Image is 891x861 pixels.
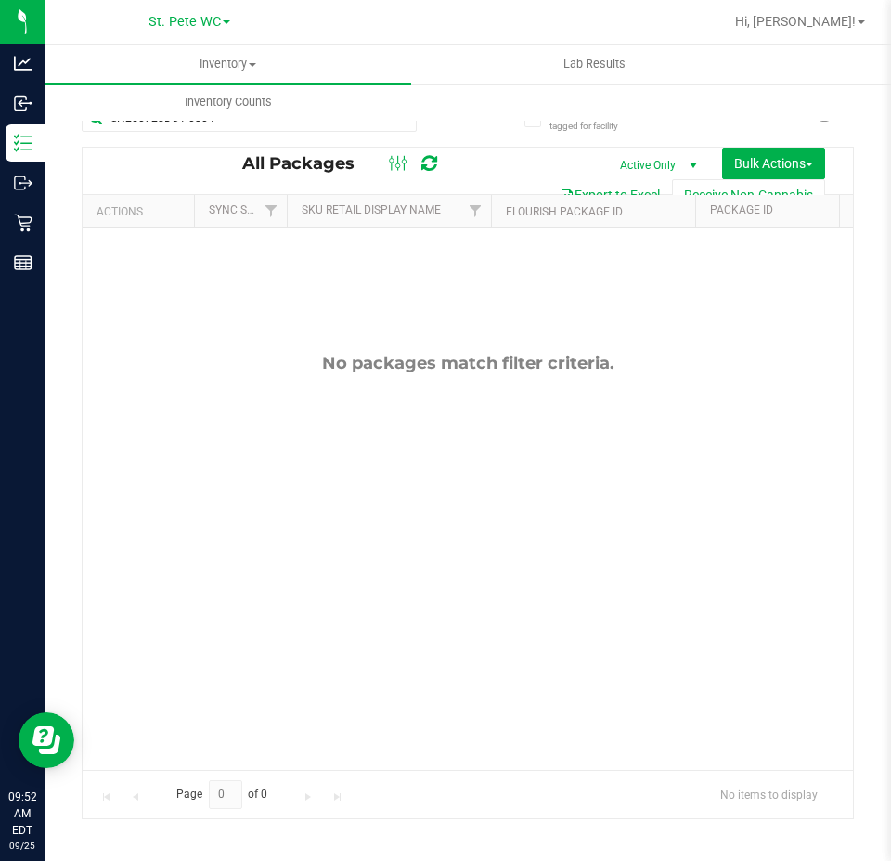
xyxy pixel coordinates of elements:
inline-svg: Analytics [14,54,32,72]
span: Bulk Actions [734,156,813,171]
span: Inventory Counts [160,94,297,111]
inline-svg: Reports [14,254,32,272]
div: Actions [97,205,187,218]
inline-svg: Inventory [14,134,32,152]
a: Filter [460,195,491,227]
a: Sync Status [209,203,280,216]
a: Inventory Counts [45,83,411,122]
a: Inventory [45,45,411,84]
button: Export to Excel [548,179,672,211]
div: No packages match filter criteria. [83,353,853,373]
p: 09:52 AM EDT [8,789,36,839]
a: Filter [256,195,287,227]
a: Flourish Package ID [506,205,623,218]
span: Inventory [45,56,411,72]
span: Hi, [PERSON_NAME]! [735,14,856,29]
span: No items to display [705,780,833,808]
button: Bulk Actions [722,148,825,179]
inline-svg: Retail [14,214,32,232]
span: Page of 0 [161,780,283,809]
inline-svg: Inbound [14,94,32,112]
iframe: Resource center [19,712,74,768]
a: Lab Results [411,45,778,84]
span: Lab Results [538,56,651,72]
span: All Packages [242,153,373,174]
span: St. Pete WC [148,14,221,30]
a: Package ID [710,203,773,216]
inline-svg: Outbound [14,174,32,192]
button: Receive Non-Cannabis [672,179,825,211]
p: 09/25 [8,839,36,853]
a: Sku Retail Display Name [302,203,441,216]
